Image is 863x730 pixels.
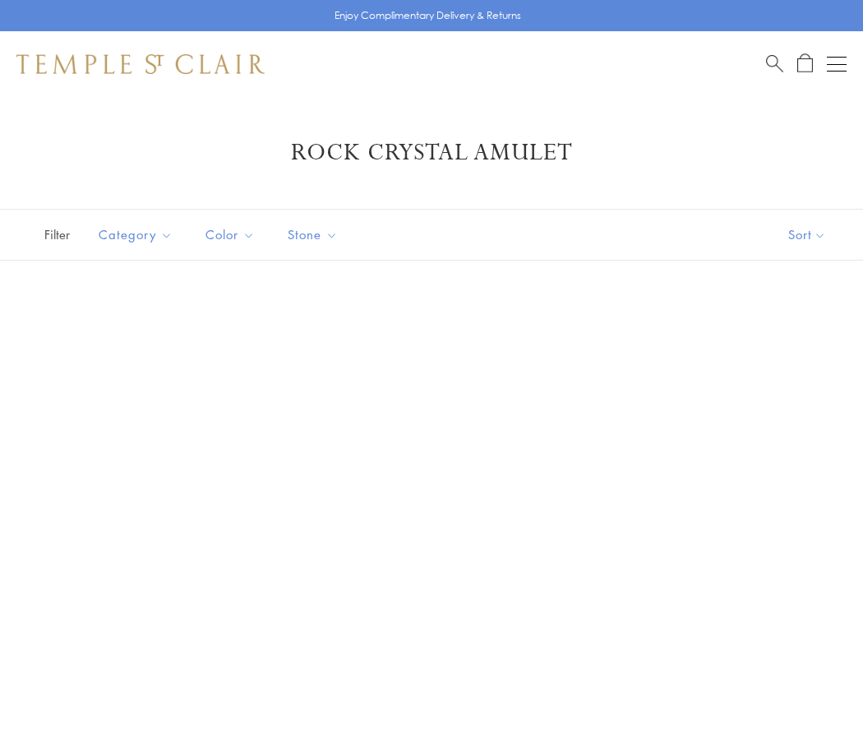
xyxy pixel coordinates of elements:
[751,210,863,260] button: Show sort by
[16,54,265,74] img: Temple St. Clair
[90,224,185,245] span: Category
[335,7,521,24] p: Enjoy Complimentary Delivery & Returns
[193,216,267,253] button: Color
[797,53,813,74] a: Open Shopping Bag
[86,216,185,253] button: Category
[197,224,267,245] span: Color
[275,216,350,253] button: Stone
[41,138,822,168] h1: Rock Crystal Amulet
[279,224,350,245] span: Stone
[766,53,783,74] a: Search
[827,54,847,74] button: Open navigation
